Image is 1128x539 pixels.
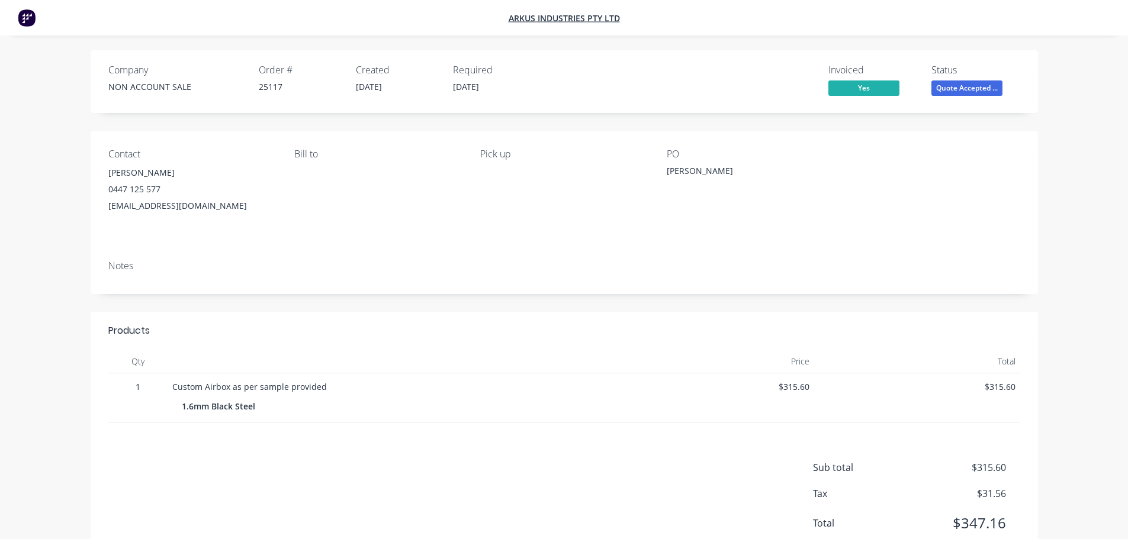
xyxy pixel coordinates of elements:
div: [EMAIL_ADDRESS][DOMAIN_NAME] [108,198,275,214]
div: 25117 [259,80,342,93]
span: [DATE] [356,81,382,92]
span: Sub total [813,460,918,475]
div: PO [667,149,834,160]
span: $347.16 [918,512,1005,534]
div: NON ACCOUNT SALE [108,80,245,93]
span: $31.56 [918,486,1005,501]
div: Created [356,64,439,76]
div: [PERSON_NAME] [667,164,815,181]
span: Yes [828,80,899,95]
div: [PERSON_NAME] [108,164,275,181]
span: Tax [813,486,918,501]
div: Price [609,350,815,373]
span: 1 [113,380,163,393]
img: Factory [18,9,36,27]
span: $315.60 [613,380,810,393]
div: Bill to [294,149,461,160]
div: 0447 125 577 [108,181,275,198]
div: Total [814,350,1020,373]
a: ARKUS INDUSTRIES PTY LTD [509,12,620,24]
div: Status [931,64,1020,76]
div: [PERSON_NAME]0447 125 577[EMAIL_ADDRESS][DOMAIN_NAME] [108,164,275,214]
div: Qty [108,350,168,373]
div: Notes [108,260,1020,272]
span: $315.60 [819,380,1015,393]
span: Total [813,516,918,530]
div: Products [108,324,150,338]
span: [DATE] [453,81,479,92]
div: Required [453,64,536,76]
div: Invoiced [828,64,917,76]
div: Order # [259,64,342,76]
div: Company [108,64,245,76]
div: 1.6mm Black Steel [182,398,260,415]
div: Pick up [480,149,647,160]
span: Custom Airbox as per sample provided [172,381,327,392]
span: $315.60 [918,460,1005,475]
span: Quote Accepted ... [931,80,1002,95]
div: Contact [108,149,275,160]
